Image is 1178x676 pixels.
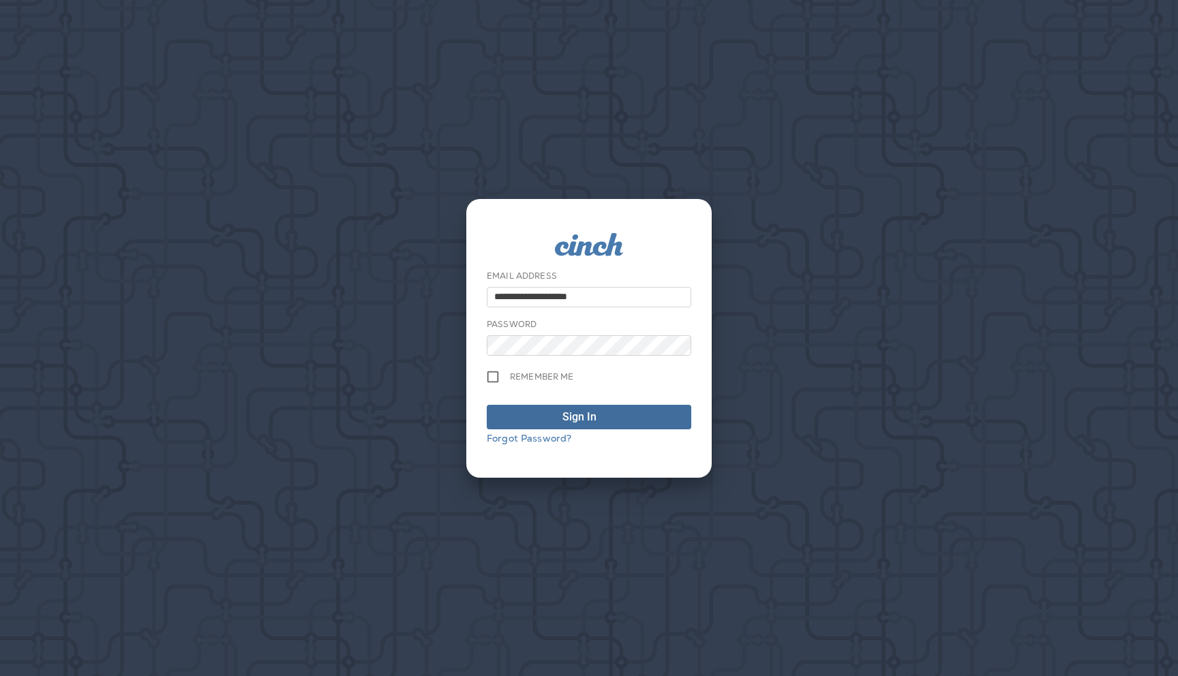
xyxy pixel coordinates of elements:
[487,271,557,281] label: Email Address
[487,432,571,444] a: Forgot Password?
[510,371,574,382] span: Remember me
[487,405,691,429] button: Sign In
[562,409,596,425] div: Sign In
[487,319,537,330] label: Password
